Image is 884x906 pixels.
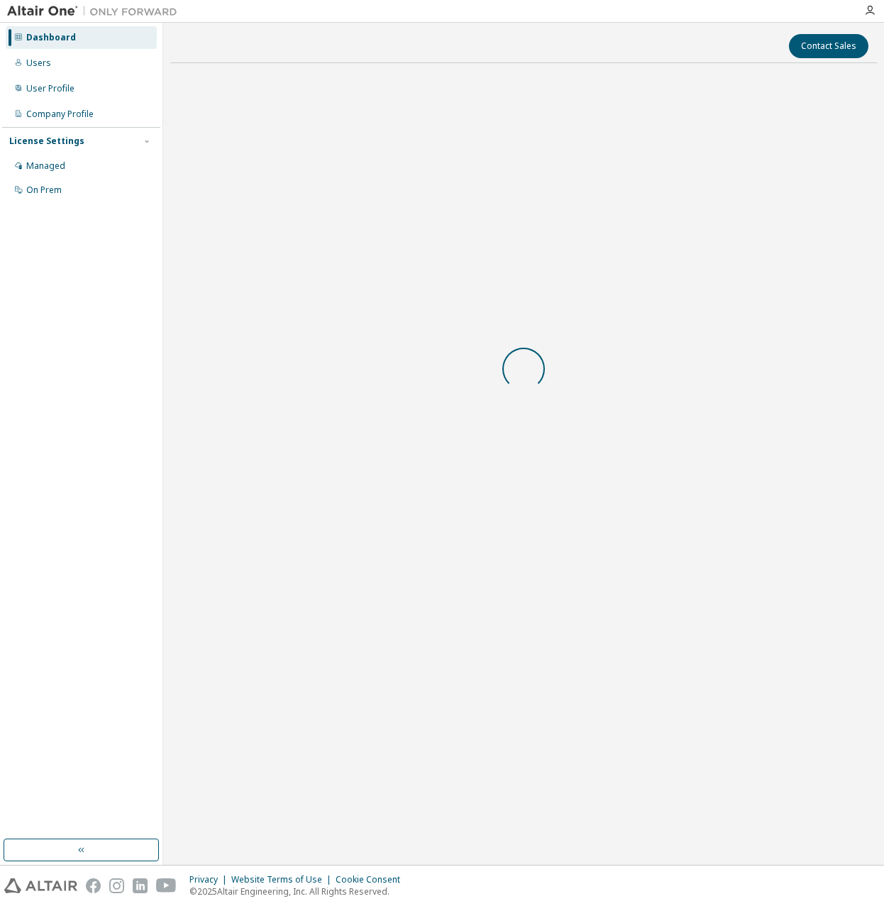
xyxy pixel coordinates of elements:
[26,57,51,69] div: Users
[189,874,231,885] div: Privacy
[109,878,124,893] img: instagram.svg
[26,83,74,94] div: User Profile
[9,136,84,147] div: License Settings
[26,32,76,43] div: Dashboard
[189,885,409,897] p: © 2025 Altair Engineering, Inc. All Rights Reserved.
[789,34,868,58] button: Contact Sales
[26,184,62,196] div: On Prem
[26,160,65,172] div: Managed
[4,878,77,893] img: altair_logo.svg
[231,874,336,885] div: Website Terms of Use
[156,878,177,893] img: youtube.svg
[7,4,184,18] img: Altair One
[26,109,94,120] div: Company Profile
[133,878,148,893] img: linkedin.svg
[336,874,409,885] div: Cookie Consent
[86,878,101,893] img: facebook.svg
